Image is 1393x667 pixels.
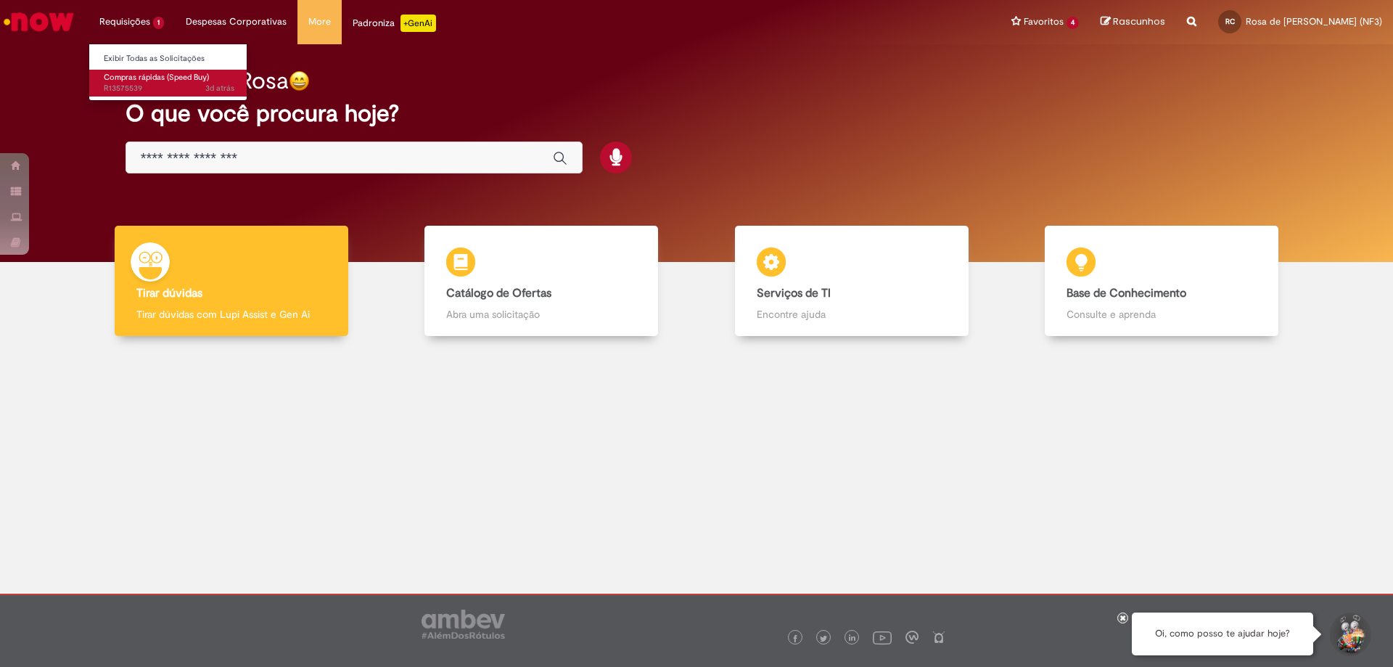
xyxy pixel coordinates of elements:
[1328,613,1371,656] button: Iniciar Conversa de Suporte
[696,226,1007,337] a: Serviços de TI Encontre ajuda
[89,70,249,97] a: Aberto R13575539 : Compras rápidas (Speed Buy)
[849,634,856,643] img: logo_footer_linkedin.png
[1225,17,1235,26] span: RC
[757,307,947,322] p: Encontre ajuda
[400,15,436,32] p: +GenAi
[205,83,234,94] time: 29/09/2025 10:03:17
[757,286,831,300] b: Serviços de TI
[126,101,1268,126] h2: O que você procura hoje?
[792,635,799,642] img: logo_footer_facebook.png
[89,44,247,101] ul: Requisições
[104,83,234,94] span: R13575539
[1,7,76,36] img: ServiceNow
[1246,15,1382,28] span: Rosa de [PERSON_NAME] (NF3)
[353,15,436,32] div: Padroniza
[308,15,331,29] span: More
[387,226,697,337] a: Catálogo de Ofertas Abra uma solicitação
[76,226,387,337] a: Tirar dúvidas Tirar dúvidas com Lupi Assist e Gen Ai
[1067,307,1257,322] p: Consulte e aprenda
[1007,226,1318,337] a: Base de Conhecimento Consulte e aprenda
[905,631,919,644] img: logo_footer_workplace.png
[1101,15,1165,29] a: Rascunhos
[446,307,636,322] p: Abra uma solicitação
[1113,15,1165,28] span: Rascunhos
[186,15,287,29] span: Despesas Corporativas
[446,286,551,300] b: Catálogo de Ofertas
[1024,15,1064,29] span: Favoritos
[873,628,892,647] img: logo_footer_youtube.png
[136,307,326,322] p: Tirar dúvidas com Lupi Assist e Gen Ai
[205,83,234,94] span: 3d atrás
[1067,17,1079,29] span: 4
[99,15,150,29] span: Requisições
[932,631,945,644] img: logo_footer_naosei.png
[289,70,310,91] img: happy-face.png
[89,51,249,67] a: Exibir Todas as Solicitações
[1132,613,1313,655] div: Oi, como posso te ajudar hoje?
[136,286,202,300] b: Tirar dúvidas
[422,610,505,639] img: logo_footer_ambev_rotulo_gray.png
[1067,286,1186,300] b: Base de Conhecimento
[820,635,827,642] img: logo_footer_twitter.png
[104,72,209,83] span: Compras rápidas (Speed Buy)
[153,17,164,29] span: 1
